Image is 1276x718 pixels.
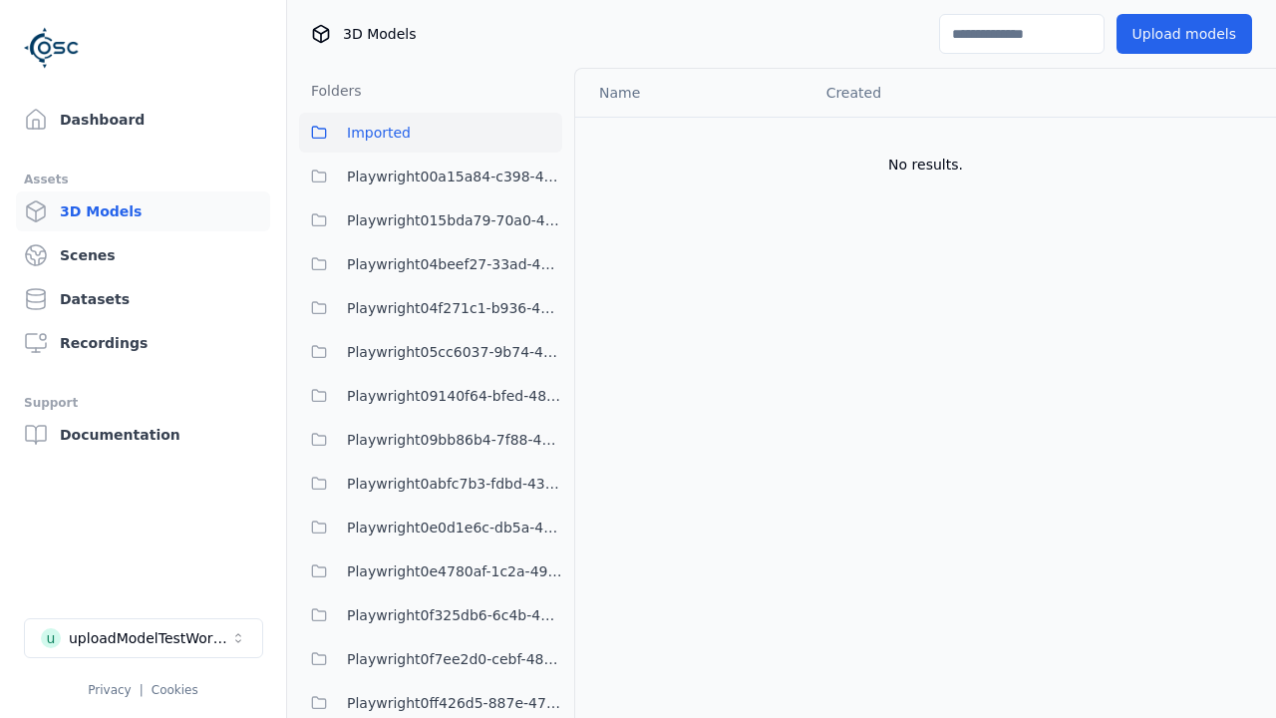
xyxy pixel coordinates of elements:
[347,428,562,452] span: Playwright09bb86b4-7f88-4a8f-8ea8-a4c9412c995e
[16,279,270,319] a: Datasets
[347,296,562,320] span: Playwright04f271c1-b936-458c-b5f6-36ca6337f11a
[347,647,562,671] span: Playwright0f7ee2d0-cebf-4840-a756-5a7a26222786
[152,683,198,697] a: Cookies
[299,157,562,196] button: Playwright00a15a84-c398-4ef4-9da8-38c036397b1e
[88,683,131,697] a: Privacy
[575,117,1276,212] td: No results.
[347,121,411,145] span: Imported
[810,69,1051,117] th: Created
[347,165,562,188] span: Playwright00a15a84-c398-4ef4-9da8-38c036397b1e
[299,464,562,504] button: Playwright0abfc7b3-fdbd-438a-9097-bdc709c88d01
[16,191,270,231] a: 3D Models
[24,618,263,658] button: Select a workspace
[16,323,270,363] a: Recordings
[347,603,562,627] span: Playwright0f325db6-6c4b-4947-9a8f-f4487adedf2c
[16,100,270,140] a: Dashboard
[41,628,61,648] div: u
[299,288,562,328] button: Playwright04f271c1-b936-458c-b5f6-36ca6337f11a
[347,516,562,539] span: Playwright0e0d1e6c-db5a-4244-b424-632341d2c1b4
[575,69,810,117] th: Name
[299,508,562,547] button: Playwright0e0d1e6c-db5a-4244-b424-632341d2c1b4
[347,691,562,715] span: Playwright0ff426d5-887e-47ce-9e83-c6f549f6a63f
[343,24,416,44] span: 3D Models
[347,384,562,408] span: Playwright09140f64-bfed-4894-9ae1-f5b1e6c36039
[299,244,562,284] button: Playwright04beef27-33ad-4b39-a7ba-e3ff045e7193
[299,113,562,153] button: Imported
[299,551,562,591] button: Playwright0e4780af-1c2a-492e-901c-6880da17528a
[347,252,562,276] span: Playwright04beef27-33ad-4b39-a7ba-e3ff045e7193
[299,420,562,460] button: Playwright09bb86b4-7f88-4a8f-8ea8-a4c9412c995e
[299,376,562,416] button: Playwright09140f64-bfed-4894-9ae1-f5b1e6c36039
[347,472,562,496] span: Playwright0abfc7b3-fdbd-438a-9097-bdc709c88d01
[347,340,562,364] span: Playwright05cc6037-9b74-4704-86c6-3ffabbdece83
[1116,14,1252,54] button: Upload models
[16,415,270,455] a: Documentation
[24,168,262,191] div: Assets
[299,81,362,101] h3: Folders
[299,200,562,240] button: Playwright015bda79-70a0-409c-99cb-1511bab16c94
[347,208,562,232] span: Playwright015bda79-70a0-409c-99cb-1511bab16c94
[24,391,262,415] div: Support
[299,639,562,679] button: Playwright0f7ee2d0-cebf-4840-a756-5a7a26222786
[299,595,562,635] button: Playwright0f325db6-6c4b-4947-9a8f-f4487adedf2c
[299,332,562,372] button: Playwright05cc6037-9b74-4704-86c6-3ffabbdece83
[347,559,562,583] span: Playwright0e4780af-1c2a-492e-901c-6880da17528a
[16,235,270,275] a: Scenes
[140,683,144,697] span: |
[69,628,230,648] div: uploadModelTestWorkspace
[24,20,80,76] img: Logo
